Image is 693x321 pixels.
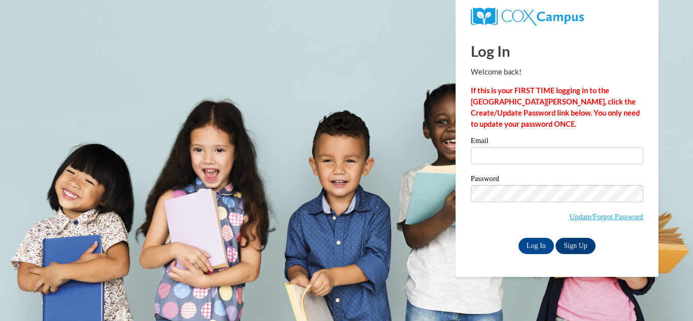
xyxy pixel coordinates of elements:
[570,212,643,221] a: Update/Forgot Password
[471,137,643,147] label: Email
[471,12,584,20] a: COX Campus
[471,66,643,78] p: Welcome back!
[471,175,643,185] label: Password
[471,8,584,26] img: COX Campus
[471,86,640,128] strong: If this is your FIRST TIME logging in to the [GEOGRAPHIC_DATA][PERSON_NAME], click the Create/Upd...
[518,238,554,254] input: Log In
[471,41,643,61] h1: Log In
[556,238,595,254] a: Sign Up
